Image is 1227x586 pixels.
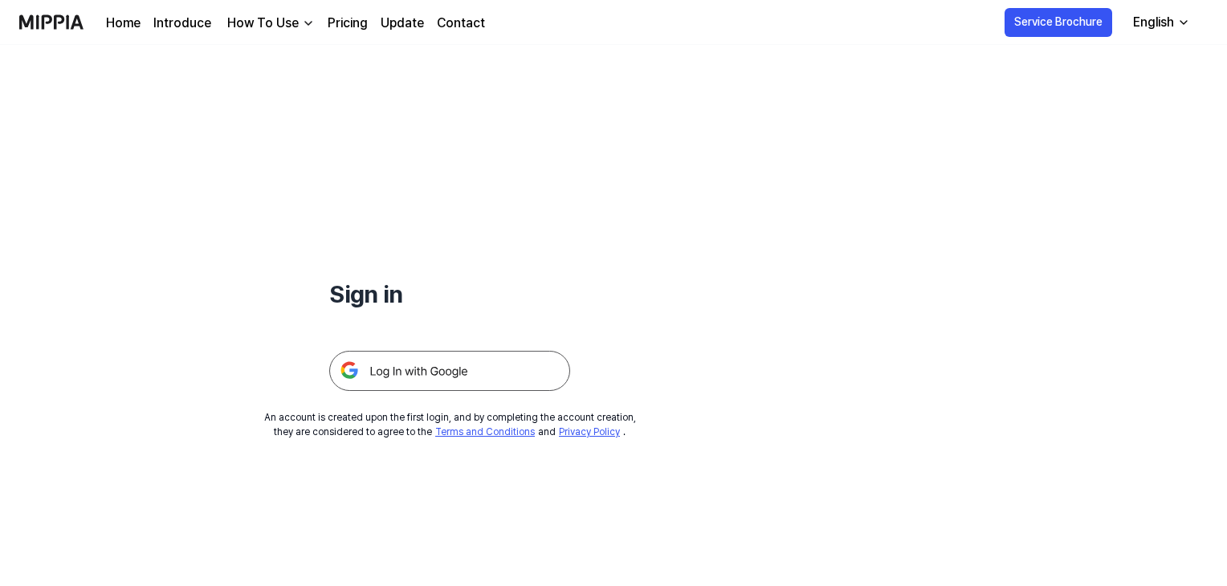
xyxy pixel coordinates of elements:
a: Pricing [328,14,368,33]
div: English [1130,13,1177,32]
button: English [1120,6,1200,39]
a: Contact [437,14,485,33]
div: An account is created upon the first login, and by completing the account creation, they are cons... [264,410,636,439]
h1: Sign in [329,276,570,312]
a: Privacy Policy [559,426,620,437]
img: down [302,17,315,30]
a: Home [106,14,141,33]
button: How To Use [224,14,315,33]
img: 구글 로그인 버튼 [329,351,570,391]
button: Service Brochure [1005,8,1112,37]
a: Update [381,14,424,33]
a: Introduce [153,14,211,33]
div: How To Use [224,14,302,33]
a: Terms and Conditions [435,426,535,437]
